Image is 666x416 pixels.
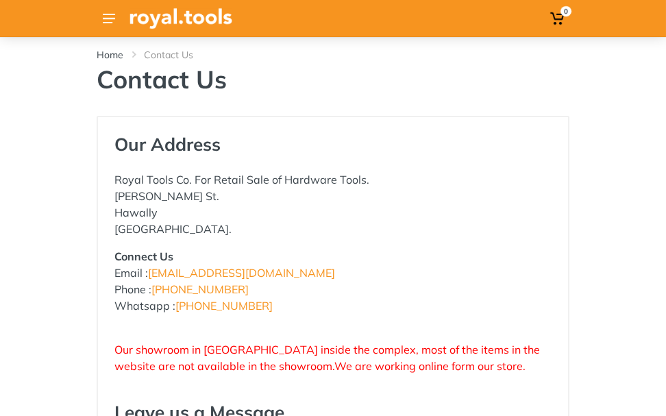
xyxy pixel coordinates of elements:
[114,134,552,155] h4: Our Address
[547,6,569,31] a: 0
[148,266,335,280] a: [EMAIL_ADDRESS][DOMAIN_NAME]
[151,282,249,296] a: [PHONE_NUMBER]
[97,48,123,62] a: Home
[114,343,540,373] span: Our showroom in [GEOGRAPHIC_DATA] inside the complex, most of the items in the website are not av...
[175,299,273,313] a: [PHONE_NUMBER]
[97,64,569,94] h1: Contact Us
[560,6,571,16] span: 0
[97,48,569,62] nav: breadcrumb
[129,8,232,29] img: Royal Tools Logo
[114,248,552,314] p: Email : Phone : Whatsapp :
[144,48,214,62] li: Contact Us
[114,249,173,263] strong: Connect Us
[114,171,552,237] p: Royal Tools Co. For Retail Sale of Hardware Tools. [PERSON_NAME] St. Hawally [GEOGRAPHIC_DATA].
